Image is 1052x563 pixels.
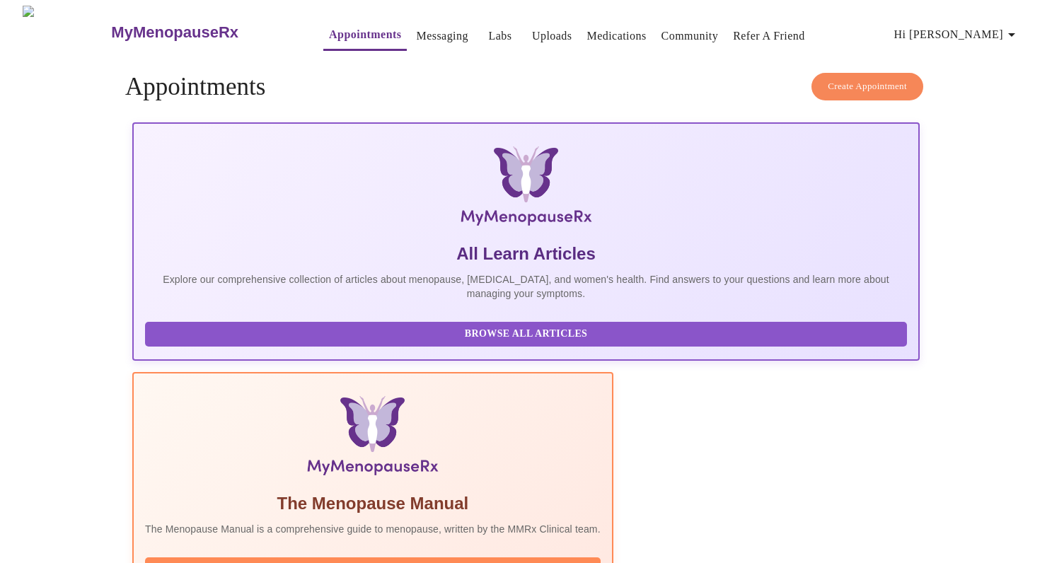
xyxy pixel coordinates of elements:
[145,272,907,301] p: Explore our comprehensive collection of articles about menopause, [MEDICAL_DATA], and women's hea...
[110,8,295,57] a: MyMenopauseRx
[410,22,473,50] button: Messaging
[416,26,468,46] a: Messaging
[111,23,238,42] h3: MyMenopauseRx
[526,22,578,50] button: Uploads
[727,22,811,50] button: Refer a Friend
[811,73,923,100] button: Create Appointment
[145,243,907,265] h5: All Learn Articles
[125,73,927,101] h4: Appointments
[656,22,724,50] button: Community
[217,396,528,481] img: Menopause Manual
[145,327,911,339] a: Browse All Articles
[488,26,511,46] a: Labs
[23,6,110,59] img: MyMenopauseRx Logo
[323,21,407,51] button: Appointments
[889,21,1026,49] button: Hi [PERSON_NAME]
[532,26,572,46] a: Uploads
[828,79,907,95] span: Create Appointment
[145,492,601,515] h5: The Menopause Manual
[661,26,719,46] a: Community
[145,322,907,347] button: Browse All Articles
[581,22,652,50] button: Medications
[733,26,805,46] a: Refer a Friend
[159,325,893,343] span: Browse All Articles
[145,522,601,536] p: The Menopause Manual is a comprehensive guide to menopause, written by the MMRx Clinical team.
[263,146,789,231] img: MyMenopauseRx Logo
[478,22,523,50] button: Labs
[329,25,401,45] a: Appointments
[894,25,1020,45] span: Hi [PERSON_NAME]
[586,26,646,46] a: Medications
